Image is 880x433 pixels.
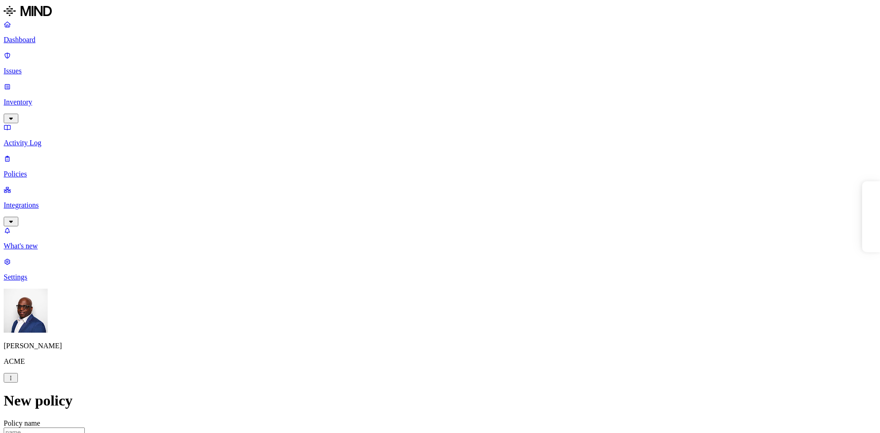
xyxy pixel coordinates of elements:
a: Inventory [4,82,876,122]
a: Activity Log [4,123,876,147]
p: Issues [4,67,876,75]
a: Dashboard [4,20,876,44]
a: Integrations [4,186,876,225]
p: Inventory [4,98,876,106]
p: Integrations [4,201,876,209]
a: MIND [4,4,876,20]
p: Dashboard [4,36,876,44]
a: Issues [4,51,876,75]
img: Gregory Thomas [4,289,48,333]
h1: New policy [4,392,876,409]
img: MIND [4,4,52,18]
a: What's new [4,226,876,250]
label: Policy name [4,419,40,427]
a: Settings [4,258,876,281]
p: Policies [4,170,876,178]
a: Policies [4,154,876,178]
p: ACME [4,357,876,366]
p: Activity Log [4,139,876,147]
p: What's new [4,242,876,250]
p: Settings [4,273,876,281]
